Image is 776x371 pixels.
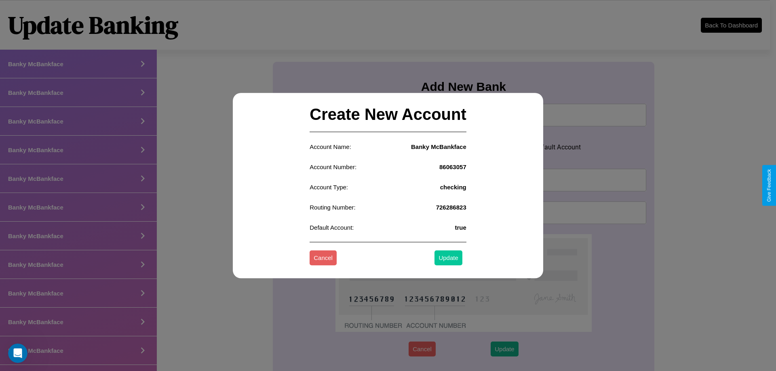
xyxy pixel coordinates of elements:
p: Default Account: [310,222,354,233]
h4: true [455,224,466,231]
p: Account Number: [310,161,356,172]
iframe: Intercom live chat [8,344,27,363]
div: Give Feedback [766,169,772,202]
h4: 726286823 [436,204,466,211]
h4: checking [440,184,466,191]
h4: Banky McBankface [411,143,466,150]
p: Account Name: [310,141,351,152]
button: Cancel [310,251,337,266]
p: Account Type: [310,182,348,193]
h2: Create New Account [310,97,466,132]
h4: 86063057 [439,163,466,170]
p: Routing Number: [310,202,355,213]
button: Update [434,251,462,266]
